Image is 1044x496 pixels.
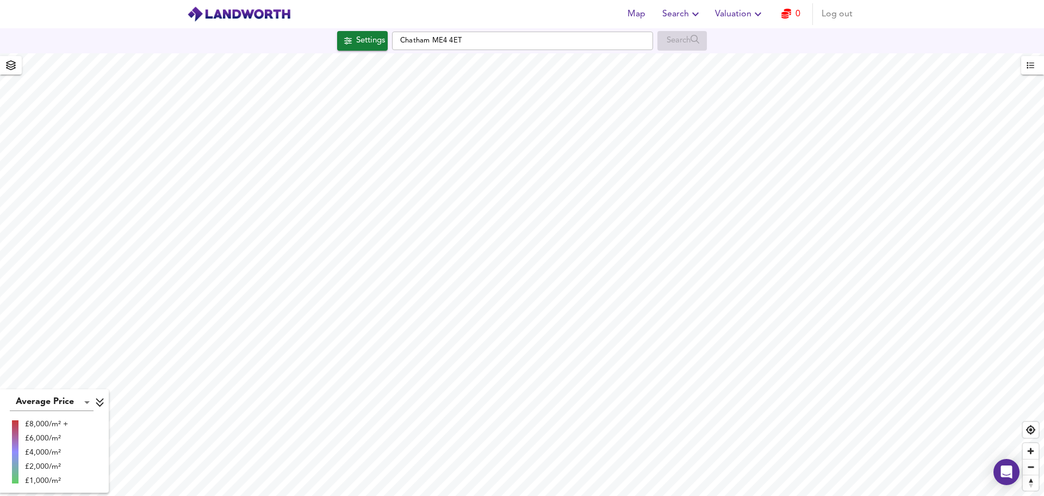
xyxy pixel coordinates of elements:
button: Reset bearing to north [1023,475,1039,491]
button: 0 [773,3,808,25]
a: 0 [781,7,800,22]
button: Map [619,3,654,25]
span: Valuation [715,7,765,22]
button: Zoom in [1023,443,1039,459]
div: Settings [356,34,385,48]
span: Search [662,7,702,22]
div: £8,000/m² + [25,419,68,430]
button: Log out [817,3,857,25]
img: logo [187,6,291,22]
button: Zoom out [1023,459,1039,475]
input: Enter a location... [392,32,653,50]
div: Click to configure Search Settings [337,31,388,51]
div: £4,000/m² [25,447,68,458]
div: £6,000/m² [25,433,68,444]
button: Search [658,3,706,25]
span: Log out [822,7,853,22]
div: Average Price [10,394,94,411]
div: £1,000/m² [25,475,68,486]
button: Valuation [711,3,769,25]
span: Reset bearing to north [1023,475,1039,491]
button: Find my location [1023,422,1039,438]
button: Settings [337,31,388,51]
div: £2,000/m² [25,461,68,472]
span: Map [623,7,649,22]
div: Open Intercom Messenger [993,459,1020,485]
